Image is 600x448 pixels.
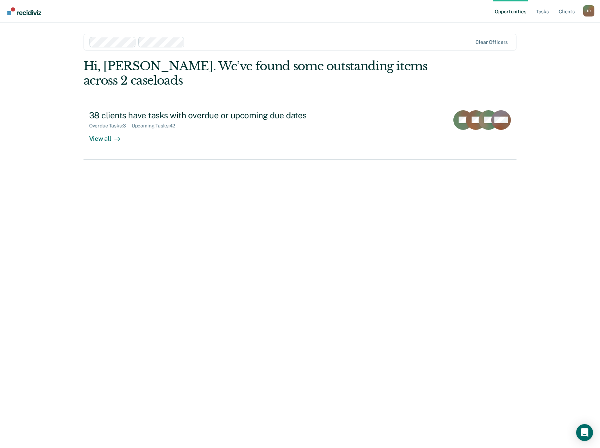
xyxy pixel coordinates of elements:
[89,123,132,129] div: Overdue Tasks : 3
[576,424,593,441] div: Open Intercom Messenger
[583,5,594,17] button: Profile dropdown button
[84,59,430,88] div: Hi, [PERSON_NAME]. We’ve found some outstanding items across 2 caseloads
[89,129,128,143] div: View all
[583,5,594,17] div: J C
[475,39,508,45] div: Clear officers
[7,7,41,15] img: Recidiviz
[84,105,517,160] a: 38 clients have tasks with overdue or upcoming due datesOverdue Tasks:3Upcoming Tasks:42View all
[132,123,181,129] div: Upcoming Tasks : 42
[89,110,335,120] div: 38 clients have tasks with overdue or upcoming due dates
